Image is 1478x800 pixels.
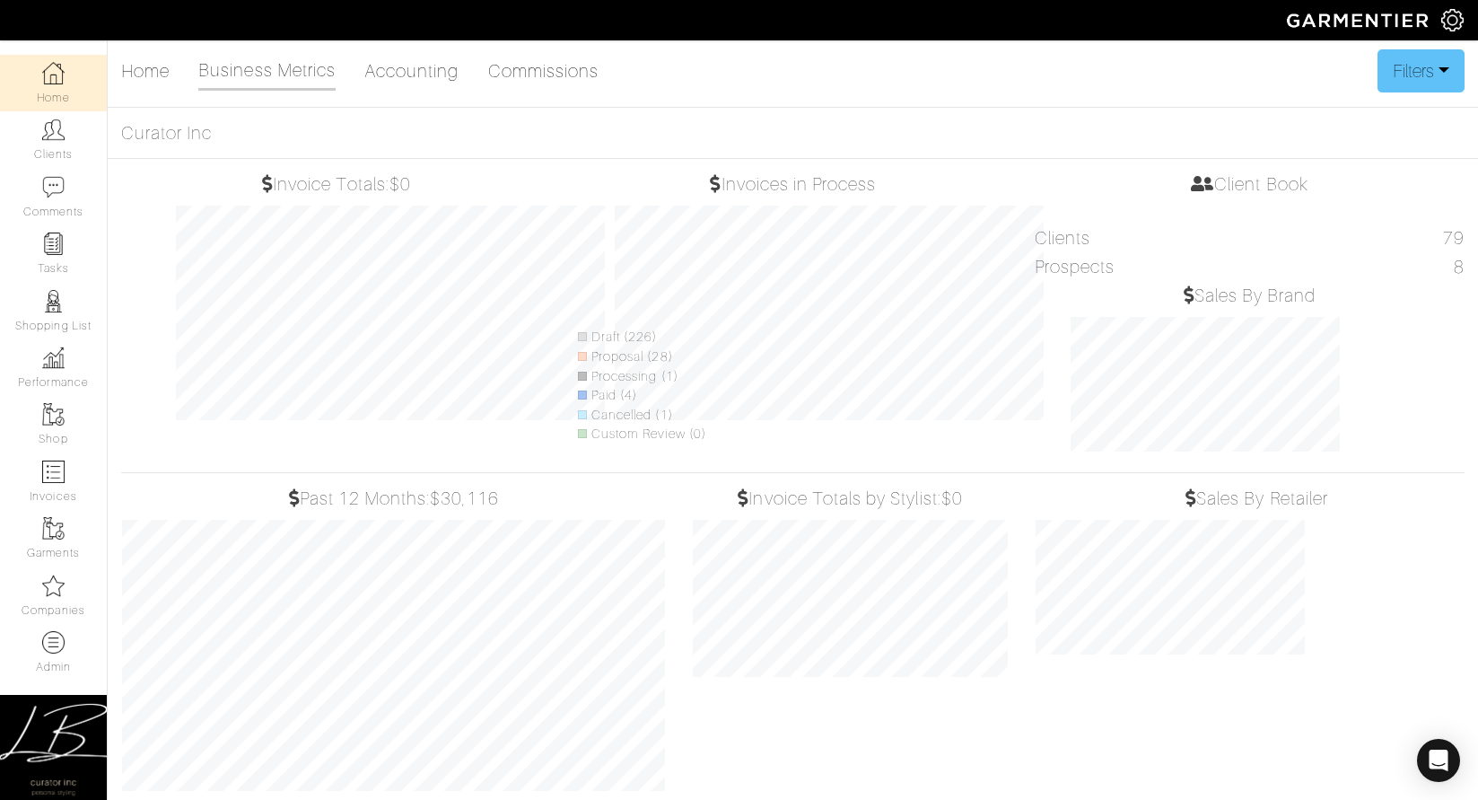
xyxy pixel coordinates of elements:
[1441,9,1464,31] img: gear-icon-white-bd11855cb880d31180b6d7d6211b90ccbf57a29d726f0c71d8c61bd08dd39cc2.png
[578,386,706,406] li: Paid (4)
[42,233,65,255] img: reminder-icon-8004d30b9f0a5d33ae49ab947aed9ed385cf756f9e5892f1edd6e32f2345188e.png
[121,53,170,89] a: Home
[121,122,1465,144] h5: Curator Inc
[1035,227,1465,249] h5: Clients
[1377,49,1465,92] button: Filters
[42,461,65,483] img: orders-icon-0abe47150d42831381b5fb84f609e132dff9fe21cb692f30cb5eec754e2cba89.png
[1035,256,1465,277] h5: Prospects
[389,174,411,194] span: $0
[941,488,963,508] span: $0
[42,517,65,540] img: garments-icon-b7da505a4dc4fd61783c78ac3ca0ef83fa9d6f193b1c9dc38574b1d14d53ca28.png
[578,425,706,444] li: Custom Review (0)
[42,62,65,84] img: dashboard-icon-dbcd8f5a0b271acd01030246c82b418ddd0df26cd7fceb0bd07c9910d44c42f6.png
[488,53,599,89] a: Commissions
[579,173,1008,195] h5: Invoices in Process
[1035,173,1465,195] h5: Client Book
[1035,285,1465,306] h5: Sales By Brand
[578,347,706,367] li: Proposal (28)
[42,347,65,369] img: graph-8b7af3c665d003b59727f371ae50e7771705bf0c487971e6e97d053d13c5068d.png
[1454,256,1465,277] div: 8
[42,403,65,426] img: garments-icon-b7da505a4dc4fd61783c78ac3ca0ef83fa9d6f193b1c9dc38574b1d14d53ca28.png
[578,406,706,426] li: Cancelled (1)
[364,53,459,89] a: Accounting
[42,290,65,312] img: stylists-icon-eb353228a002819b7ec25b43dbf5f0378dd9e0616d9560372ff212230b889e62.png
[578,328,706,347] li: Draft (226)
[1417,739,1460,782] div: Open Intercom Messenger
[1443,227,1465,249] div: 79
[198,52,336,91] a: Business Metrics
[578,367,706,387] li: Processing (1)
[42,119,65,141] img: clients-icon-6bae9207a08558b7cb47a8932f037763ab4055f8c8b6bfacd5dc20c3e0201464.png
[42,176,65,198] img: comment-icon-a0a6a9ef722e966f86d9cbdc48e553b5cf19dbc54f86b18d962a5391bc8f6eb6.png
[693,488,1008,509] h5: Invoice Totals by Stylist:
[1278,4,1441,36] img: garmentier-logo-header-white-b43fb05a5012e4ada735d5af1a66efaba907eab6374d6393d1fbf88cb4ef424d.png
[42,575,65,597] img: companies-icon-14a0f246c7e91f24465de634b560f0151b0cc5c9ce11af5fac52e6d7d6371812.png
[1036,488,1465,509] h5: Sales By Retailer
[122,488,665,509] h5: Past 12 Months:
[122,173,551,195] h5: Invoice Totals:
[42,631,65,654] img: custom-products-icon-6973edde1b6c6774590e2ad28d3d057f2f42decad08aa0e48061009ba2575b3a.png
[430,488,498,508] span: $30,116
